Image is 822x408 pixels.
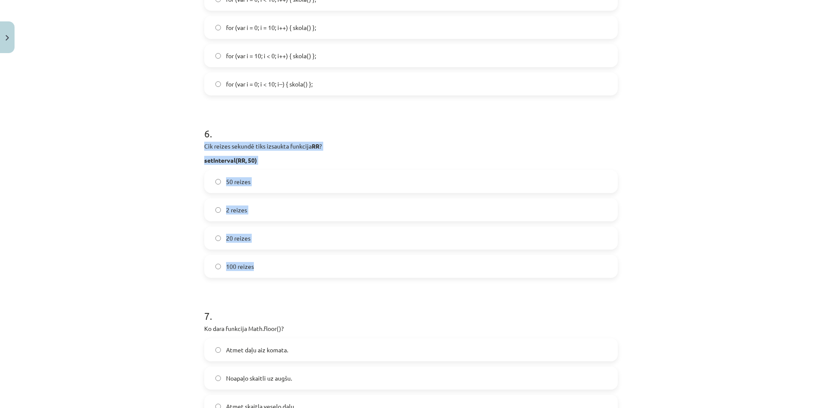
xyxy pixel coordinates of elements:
h1: 6 . [204,113,618,139]
input: for (var i = 10; i < 0; i++) { skola() }; [215,53,221,59]
input: 2 reizes [215,207,221,213]
p: Cik reizes sekundē tiks izsaukta funkcija ? [204,142,618,151]
span: for (var i = 0; i < 10; i--) { skola() }; [226,80,313,89]
h1: 7 . [204,295,618,322]
input: 100 reizes [215,264,221,269]
span: 20 reizes [226,234,250,243]
span: Atmet daļu aiz komata. [226,345,288,354]
img: icon-close-lesson-0947bae3869378f0d4975bcd49f059093ad1ed9edebbc8119c70593378902aed.svg [6,35,9,41]
input: Noapaļo skaitli uz augšu. [215,375,221,381]
strong: RR [312,142,319,150]
span: for (var i = 0; i = 10; i++) { skola() }; [226,23,316,32]
strong: setInterval(RR, 50) [204,156,257,164]
span: for (var i = 10; i < 0; i++) { skola() }; [226,51,316,60]
span: 100 reizes [226,262,254,271]
span: 50 reizes [226,177,250,186]
span: 2 reizes [226,205,247,214]
input: for (var i = 0; i = 10; i++) { skola() }; [215,25,221,30]
input: 20 reizes [215,235,221,241]
input: 50 reizes [215,179,221,185]
input: Atmet daļu aiz komata. [215,347,221,353]
span: Noapaļo skaitli uz augšu. [226,374,292,383]
p: Ko dara funkcija Math.floor()? [204,324,618,333]
input: for (var i = 0; i < 10; i--) { skola() }; [215,81,221,87]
